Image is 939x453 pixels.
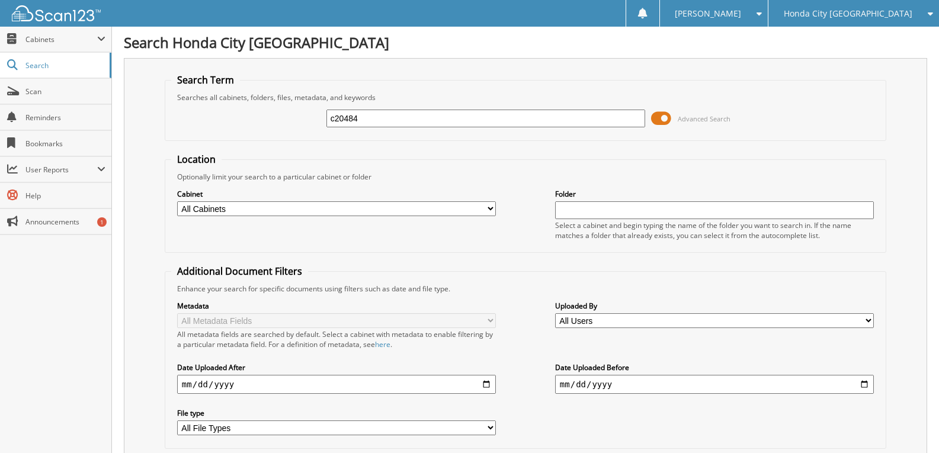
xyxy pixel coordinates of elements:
[171,73,240,86] legend: Search Term
[25,139,105,149] span: Bookmarks
[171,153,222,166] legend: Location
[880,396,939,453] iframe: Chat Widget
[25,165,97,175] span: User Reports
[97,217,107,227] div: 1
[171,92,880,102] div: Searches all cabinets, folders, files, metadata, and keywords
[177,189,496,199] label: Cabinet
[25,113,105,123] span: Reminders
[171,284,880,294] div: Enhance your search for specific documents using filters such as date and file type.
[555,189,874,199] label: Folder
[25,191,105,201] span: Help
[12,5,101,21] img: scan123-logo-white.svg
[678,114,730,123] span: Advanced Search
[171,172,880,182] div: Optionally limit your search to a particular cabinet or folder
[25,217,105,227] span: Announcements
[124,33,927,52] h1: Search Honda City [GEOGRAPHIC_DATA]
[25,86,105,97] span: Scan
[177,301,496,311] label: Metadata
[555,301,874,311] label: Uploaded By
[25,60,104,70] span: Search
[171,265,308,278] legend: Additional Document Filters
[555,220,874,240] div: Select a cabinet and begin typing the name of the folder you want to search in. If the name match...
[25,34,97,44] span: Cabinets
[375,339,390,349] a: here
[177,375,496,394] input: start
[177,362,496,372] label: Date Uploaded After
[555,362,874,372] label: Date Uploaded Before
[177,329,496,349] div: All metadata fields are searched by default. Select a cabinet with metadata to enable filtering b...
[675,10,741,17] span: [PERSON_NAME]
[555,375,874,394] input: end
[177,408,496,418] label: File type
[784,10,912,17] span: Honda City [GEOGRAPHIC_DATA]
